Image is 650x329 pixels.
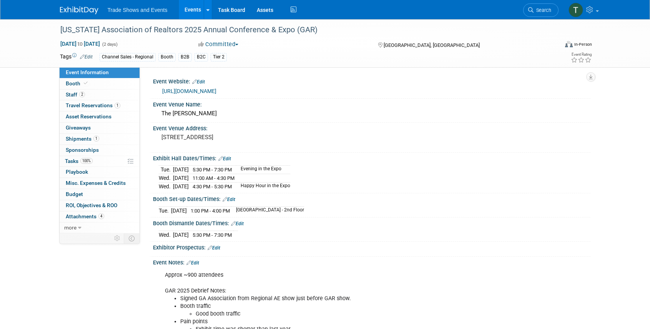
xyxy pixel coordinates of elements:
td: Tue. [159,166,173,174]
div: In-Person [574,42,592,47]
div: Channel Sales - Regional [100,53,156,61]
span: (2 days) [101,42,118,47]
span: Playbook [66,169,88,175]
span: 1:00 PM - 4:00 PM [191,208,230,214]
div: Event Rating [571,53,592,56]
span: 5:30 PM - 7:30 PM [193,232,232,238]
div: B2C [195,53,208,61]
td: Wed. [159,182,173,190]
span: 4 [98,213,104,219]
span: 1 [115,103,120,108]
i: Booth reservation complete [84,81,88,85]
span: Staff [66,91,85,98]
td: [DATE] [173,231,189,239]
div: Booth Dismantle Dates/Times: [153,218,590,228]
td: Tags [60,53,93,61]
span: Search [534,7,551,13]
td: Wed. [159,231,173,239]
div: [US_STATE] Association of Realtors 2025 Annual Conference & Expo (GAR) [58,23,547,37]
td: Happy Hour in the Expo [236,182,290,190]
a: Booth [60,78,140,89]
li: Good booth traffic [196,310,501,318]
td: [DATE] [173,174,189,183]
span: Misc. Expenses & Credits [66,180,126,186]
td: [DATE] [171,206,187,214]
span: [DATE] [DATE] [60,40,100,47]
a: Budget [60,189,140,200]
td: [DATE] [173,166,189,174]
span: Attachments [66,213,104,219]
div: Event Notes: [153,257,590,267]
a: Search [523,3,559,17]
span: Asset Reservations [66,113,111,120]
a: Tasks100% [60,156,140,167]
a: Asset Reservations [60,111,140,122]
div: B2B [178,53,192,61]
td: Evening in the Expo [236,166,290,174]
td: Tue. [159,206,171,214]
span: Booth [66,80,89,86]
td: [DATE] [173,182,189,190]
a: Giveaways [60,123,140,133]
td: Toggle Event Tabs [124,233,140,243]
div: The [PERSON_NAME] [159,108,585,120]
a: Edit [208,245,220,251]
div: Exhibitor Prospectus: [153,242,590,252]
span: Trade Shows and Events [108,7,168,13]
span: ROI, Objectives & ROO [66,202,117,208]
a: Shipments1 [60,134,140,145]
td: Wed. [159,174,173,183]
li: Signed GA Association from Regional AE show just before GAR show. [180,295,501,302]
span: Sponsorships [66,147,99,153]
td: Personalize Event Tab Strip [111,233,124,243]
span: 4:30 PM - 5:30 PM [193,184,232,189]
a: Staff2 [60,90,140,100]
a: Edit [192,79,205,85]
a: Edit [231,221,244,226]
div: Event Venue Name: [153,99,590,108]
span: to [76,41,84,47]
span: 5:30 PM - 7:30 PM [193,167,232,173]
a: ROI, Objectives & ROO [60,200,140,211]
a: Travel Reservations1 [60,100,140,111]
span: 1 [93,136,99,141]
button: Committed [196,40,241,48]
span: Tasks [65,158,93,164]
div: Event Venue Address: [153,123,590,132]
a: more [60,223,140,233]
pre: [STREET_ADDRESS] [161,134,327,141]
a: Attachments4 [60,211,140,222]
div: Event Website: [153,76,590,86]
div: Event Format [513,40,592,52]
a: Edit [218,156,231,161]
li: Booth traffic [180,302,501,318]
span: Budget [66,191,83,197]
a: Misc. Expenses & Credits [60,178,140,189]
span: more [64,224,76,231]
span: Shipments [66,136,99,142]
a: Event Information [60,67,140,78]
div: Exhibit Hall Dates/Times: [153,153,590,163]
span: 2 [79,91,85,97]
a: Playbook [60,167,140,178]
div: Booth [158,53,176,61]
div: Booth Set-up Dates/Times: [153,193,590,203]
a: Edit [186,260,199,266]
img: ExhibitDay [60,7,98,14]
a: [URL][DOMAIN_NAME] [162,88,216,94]
div: Tier 2 [211,53,227,61]
img: Tiff Wagner [569,3,583,17]
span: [GEOGRAPHIC_DATA], [GEOGRAPHIC_DATA] [384,42,480,48]
span: Event Information [66,69,109,75]
img: Format-Inperson.png [565,41,573,47]
span: Travel Reservations [66,102,120,108]
a: Sponsorships [60,145,140,156]
span: Giveaways [66,125,91,131]
span: 11:00 AM - 4:30 PM [193,175,234,181]
span: 100% [80,158,93,164]
a: Edit [80,54,93,60]
td: [GEOGRAPHIC_DATA] - 2nd Floor [231,206,304,214]
a: Edit [223,197,235,202]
